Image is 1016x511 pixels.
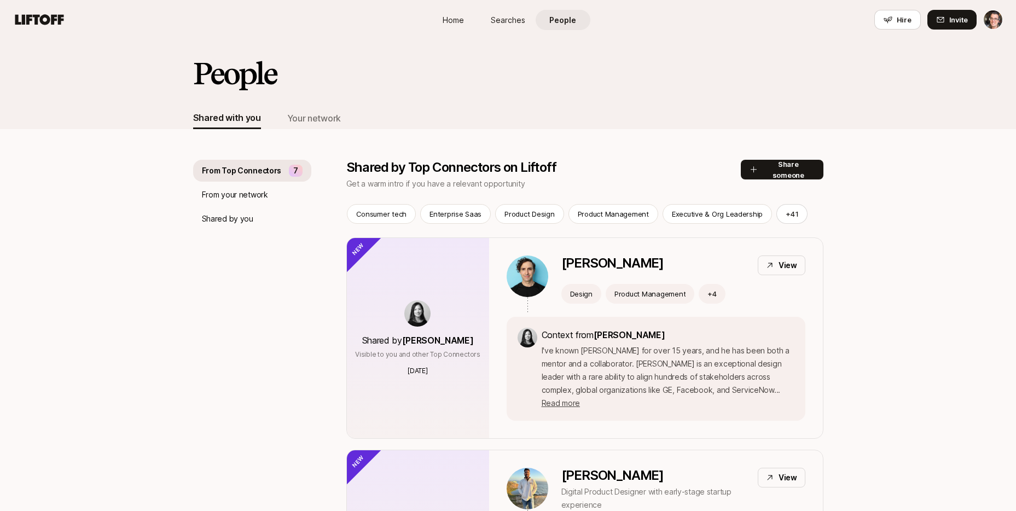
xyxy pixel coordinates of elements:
span: Invite [949,14,968,25]
img: 96d2a0e4_1874_4b12_b72d_b7b3d0246393.jpg [507,255,548,297]
a: People [536,10,590,30]
p: Design [570,288,593,299]
img: a6da1878_b95e_422e_bba6_ac01d30c5b5f.jpg [518,328,537,347]
p: Shared by Top Connectors on Liftoff [346,160,741,175]
button: Hire [874,10,921,30]
p: [PERSON_NAME] [561,468,749,483]
p: Product Design [504,208,554,219]
p: Shared by [362,333,474,347]
p: 7 [293,164,298,177]
a: Searches [481,10,536,30]
span: Home [443,14,464,26]
img: a6da1878_b95e_422e_bba6_ac01d30c5b5f.jpg [404,300,431,327]
p: Product Management [614,288,686,299]
p: From Top Connectors [202,164,282,177]
div: Shared with you [193,111,261,125]
p: [PERSON_NAME] [561,255,664,271]
span: [PERSON_NAME] [594,329,665,340]
p: I've known [PERSON_NAME] for over 15 years, and he has been both a mentor and a collaborator. [PE... [542,344,794,410]
button: +41 [776,204,808,224]
a: Home [426,10,481,30]
h2: People [193,57,276,90]
p: Enterprise Saas [429,208,481,219]
p: Context from [542,328,794,342]
div: Your network [287,111,341,125]
p: Consumer tech [356,208,407,219]
span: Hire [897,14,912,25]
p: [DATE] [408,366,428,376]
p: View [779,259,797,272]
span: People [549,14,576,26]
button: Shared with you [193,107,261,129]
div: New [328,432,382,486]
div: New [328,219,382,274]
p: Get a warm intro if you have a relevant opportunity [346,177,741,190]
button: +4 [699,284,725,304]
span: [PERSON_NAME] [402,335,474,346]
p: Product Management [578,208,649,219]
span: Read more [542,398,580,408]
p: Shared by you [202,212,253,225]
img: Eric Smith [984,10,1002,29]
span: Searches [491,14,525,26]
p: View [779,471,797,484]
p: Executive & Org Leadership [672,208,763,219]
img: 2e5c13dd_5487_4ead_b453_9670a157f0ff.jpg [507,468,548,509]
button: Your network [287,107,341,129]
button: Eric Smith [983,10,1003,30]
p: Visible to you and other Top Connectors [355,350,480,359]
a: Shared by[PERSON_NAME]Visible to you and other Top Connectors[DATE][PERSON_NAME]ViewDesignProduct... [346,237,823,439]
button: Share someone [741,160,823,179]
p: From your network [202,188,268,201]
button: Invite [927,10,977,30]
